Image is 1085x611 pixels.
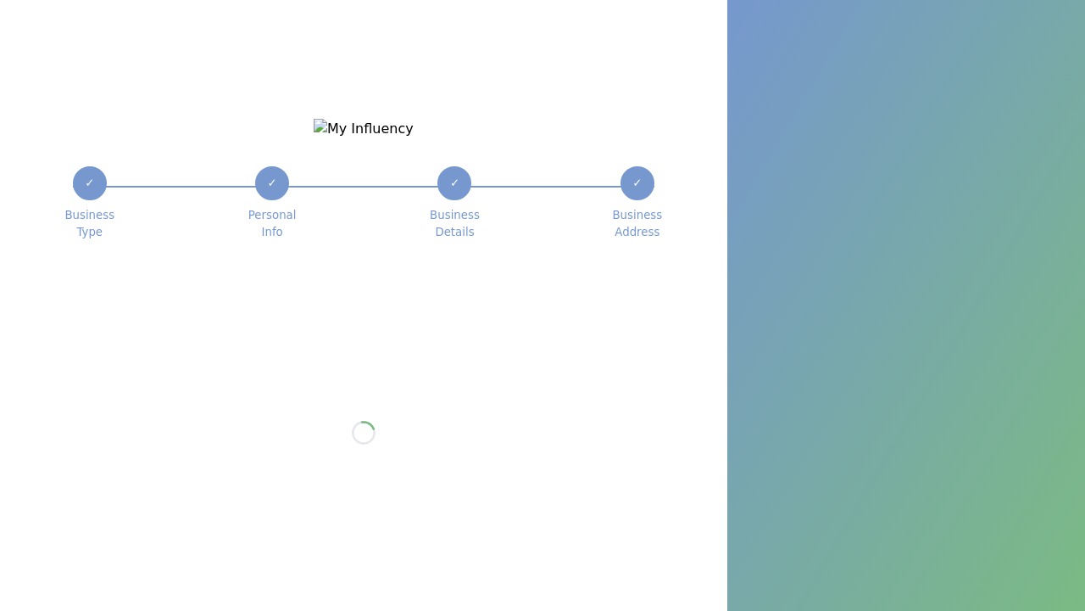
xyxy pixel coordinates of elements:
[248,207,297,241] span: Personal Info
[314,119,414,139] img: My Influency
[430,207,480,241] span: Business Details
[437,166,471,200] div: ✓
[612,207,662,241] span: Business Address
[255,166,289,200] div: ✓
[73,166,107,200] div: ✓
[620,166,654,200] div: ✓
[64,207,114,241] span: Business Type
